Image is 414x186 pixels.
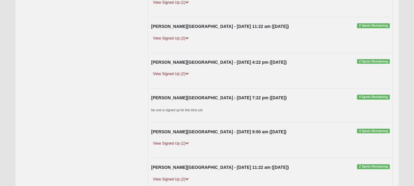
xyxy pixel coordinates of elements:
strong: [PERSON_NAME][GEOGRAPHIC_DATA] - [DATE] 4:22 pm ([DATE]) [151,60,287,65]
a: View Signed Up (2) [151,176,190,183]
a: View Signed Up (1) [151,140,190,147]
a: View Signed Up (2) [151,35,190,42]
small: No one is signed up for this time yet. [151,108,203,112]
a: View Signed Up (2) [151,71,190,77]
span: 2 Spots Remaining [357,59,390,64]
strong: [PERSON_NAME][GEOGRAPHIC_DATA] - [DATE] 9:00 am ([DATE]) [151,129,287,134]
strong: [PERSON_NAME][GEOGRAPHIC_DATA] - [DATE] 11:22 am ([DATE]) [151,24,289,29]
span: 4 Spots Remaining [357,95,390,100]
strong: [PERSON_NAME][GEOGRAPHIC_DATA] - [DATE] 7:22 pm ([DATE]) [151,95,287,100]
span: 2 Spots Remaining [357,164,390,169]
span: 2 Spots Remaining [357,23,390,28]
strong: [PERSON_NAME][GEOGRAPHIC_DATA] - [DATE] 11:22 am ([DATE]) [151,165,289,170]
span: 3 Spots Remaining [357,129,390,134]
